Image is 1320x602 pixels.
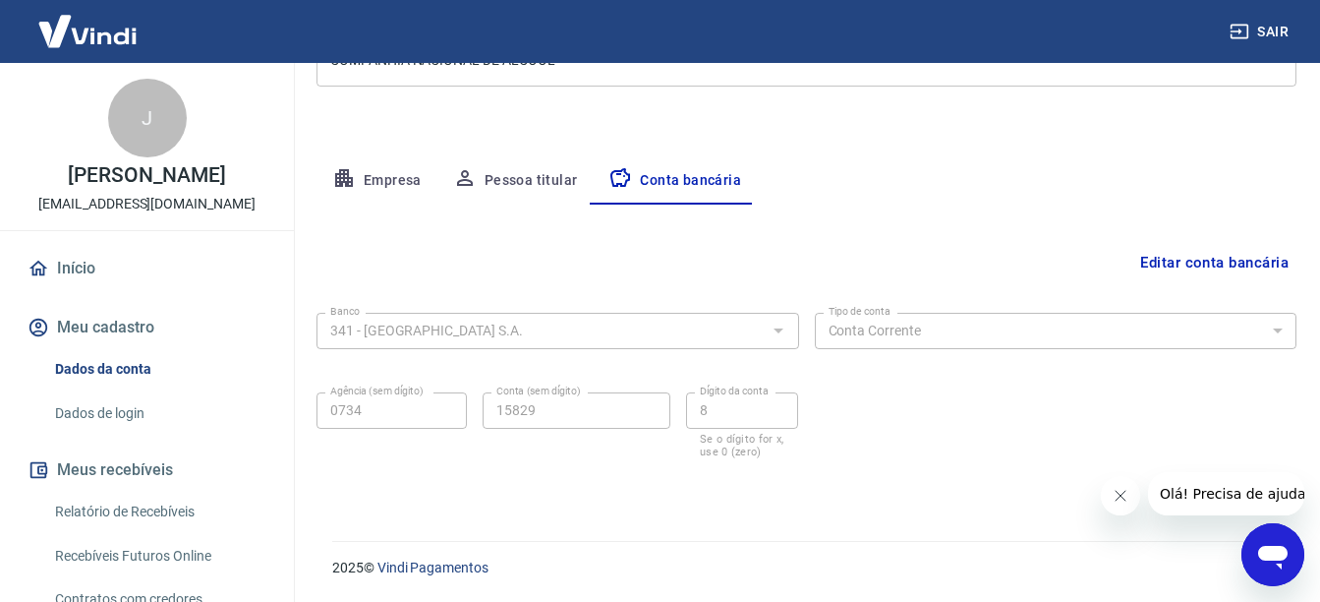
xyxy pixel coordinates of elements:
[24,1,151,61] img: Vindi
[24,247,270,290] a: Início
[47,349,270,390] a: Dados da conta
[47,492,270,532] a: Relatório de Recebíveis
[700,384,769,398] label: Dígito da conta
[593,157,757,205] button: Conta bancária
[496,384,581,398] label: Conta (sem dígito)
[47,536,270,576] a: Recebíveis Futuros Online
[1241,523,1304,586] iframe: Botão para abrir a janela de mensagens
[1226,14,1296,50] button: Sair
[829,304,890,319] label: Tipo de conta
[377,560,488,575] a: Vindi Pagamentos
[700,433,785,458] p: Se o dígito for x, use 0 (zero)
[24,449,270,492] button: Meus recebíveis
[108,79,187,157] div: J
[1132,244,1296,281] button: Editar conta bancária
[47,393,270,434] a: Dados de login
[24,306,270,349] button: Meu cadastro
[1101,476,1140,515] iframe: Fechar mensagem
[12,14,165,30] span: Olá! Precisa de ajuda?
[1148,472,1304,515] iframe: Mensagem da empresa
[330,384,424,398] label: Agência (sem dígito)
[68,165,225,186] p: [PERSON_NAME]
[38,194,256,214] p: [EMAIL_ADDRESS][DOMAIN_NAME]
[332,558,1273,578] p: 2025 ©
[330,304,360,319] label: Banco
[437,157,594,205] button: Pessoa titular
[316,157,437,205] button: Empresa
